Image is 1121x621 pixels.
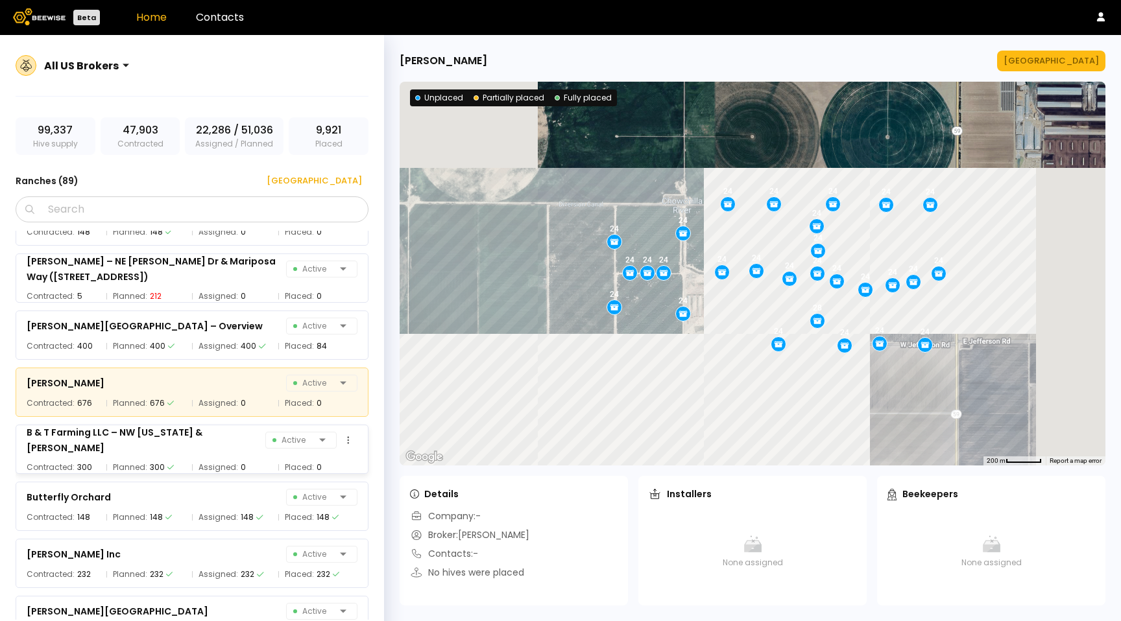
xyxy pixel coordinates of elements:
span: Placed: [285,397,314,410]
span: Assigned: [199,340,238,353]
div: [GEOGRAPHIC_DATA] [258,174,362,187]
div: 24 [717,255,727,264]
span: Planned: [113,340,147,353]
span: Contracted: [27,290,75,303]
div: Placed [289,117,368,155]
div: Hive supply [16,117,95,155]
span: Contracted: [27,568,75,581]
div: 24 [752,253,761,263]
div: 5 [77,290,82,303]
div: 400 [150,340,165,353]
span: Planned: [113,568,147,581]
span: 47,903 [123,123,158,138]
a: Home [136,10,167,25]
div: 24 [610,290,619,299]
div: 148 [317,511,330,524]
div: 24 [643,255,652,264]
div: 300 [150,461,165,474]
div: 0 [241,397,246,410]
div: 24 [875,326,884,335]
div: Company: - [410,510,481,523]
div: 24 [812,209,821,218]
span: Placed: [285,226,314,239]
span: Active [293,603,335,619]
div: 24 [832,264,841,273]
div: 24 [774,327,783,336]
div: [PERSON_NAME] [400,53,487,69]
div: 24 [679,296,688,305]
div: [PERSON_NAME][GEOGRAPHIC_DATA] – Overview [27,318,263,334]
div: [PERSON_NAME] – NE [PERSON_NAME] Dr & Mariposa Way ([STREET_ADDRESS]) [27,253,286,285]
div: Unplaced [415,92,463,104]
span: Placed: [285,290,314,303]
div: 24 [723,187,732,196]
div: 400 [77,340,93,353]
span: 200 m [987,457,1006,464]
div: 24 [909,264,918,274]
div: None assigned [887,510,1095,594]
span: Assigned: [199,511,238,524]
div: 148 [241,511,254,524]
span: Active [272,432,314,448]
span: Planned: [113,226,147,239]
a: Open this area in Google Maps (opens a new window) [403,449,446,465]
div: 676 [77,397,92,410]
span: Active [293,261,335,277]
div: [PERSON_NAME] [27,375,104,391]
img: Google [403,449,446,465]
span: Planned: [113,461,147,474]
div: Partially placed [474,92,544,104]
div: 300 [77,461,92,474]
span: Assigned: [199,397,238,410]
div: Installers [649,487,712,500]
button: [GEOGRAPHIC_DATA] [251,170,368,191]
button: Map Scale: 200 m per 52 pixels [983,456,1046,465]
div: 24 [921,327,930,336]
div: 0 [317,226,322,239]
div: 232 [241,568,254,581]
div: No hives were placed [410,566,524,580]
span: Contracted: [27,461,75,474]
div: [PERSON_NAME] Inc [27,546,121,562]
div: 24 [934,256,943,265]
div: 0 [241,461,246,474]
div: Fully placed [555,92,612,104]
div: 24 [679,216,688,225]
a: Report a map error [1050,457,1102,464]
div: 24 [659,255,668,264]
span: Placed: [285,340,314,353]
span: Placed: [285,511,314,524]
span: 9,921 [316,123,341,138]
div: 676 [150,397,165,410]
span: 99,337 [38,123,73,138]
div: 0 [317,461,322,474]
div: Contacts: - [410,547,478,561]
div: 232 [150,568,163,581]
span: Contracted: [27,397,75,410]
div: Details [410,487,459,500]
div: 24 [813,256,822,265]
span: Contracted: [27,511,75,524]
div: 24 [888,268,897,277]
div: 24 [785,261,794,270]
div: Beekeepers [887,487,958,500]
span: Placed: [285,461,314,474]
span: Planned: [113,397,147,410]
span: Assigned: [199,290,238,303]
div: [GEOGRAPHIC_DATA] [1004,54,1099,67]
div: 232 [317,568,330,581]
div: B & T Farming LLC – NW [US_STATE] & [PERSON_NAME] [27,425,265,456]
div: 148 [150,226,163,239]
span: Placed: [285,568,314,581]
div: 24 [814,233,823,242]
div: Butterfly Orchard [27,489,111,505]
div: 28 [813,303,822,312]
div: 148 [77,226,90,239]
div: 24 [840,328,849,337]
div: 24 [769,187,778,196]
h3: Ranches ( 89 ) [16,172,78,190]
div: Broker: [PERSON_NAME] [410,528,529,542]
div: 84 [317,340,327,353]
span: Assigned: [199,461,238,474]
div: 24 [926,187,935,196]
